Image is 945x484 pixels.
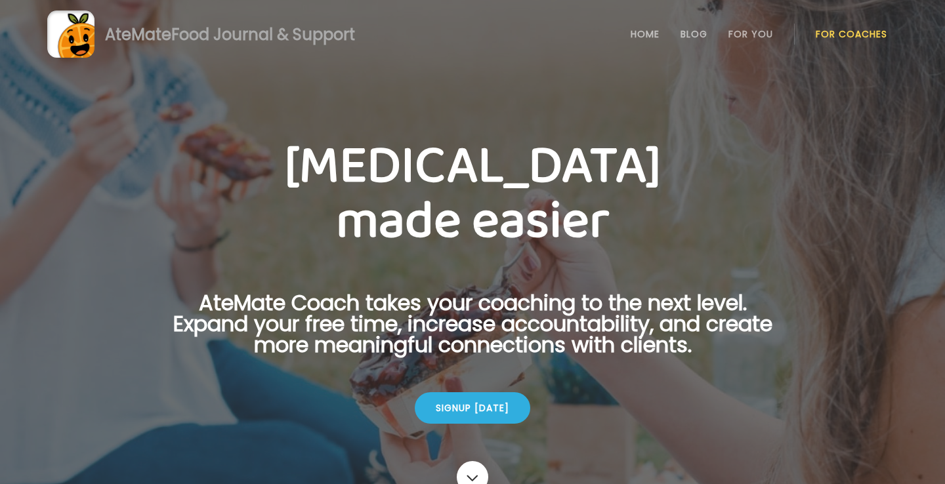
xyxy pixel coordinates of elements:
span: Food Journal & Support [171,24,355,45]
div: AteMate [94,23,355,46]
p: AteMate Coach takes your coaching to the next level. Expand your free time, increase accountabili... [152,292,793,371]
a: AteMateFood Journal & Support [47,10,898,58]
a: For Coaches [816,29,887,39]
a: Home [631,29,660,39]
a: Blog [681,29,707,39]
a: For You [728,29,773,39]
h1: [MEDICAL_DATA] made easier [152,139,793,249]
div: Signup [DATE] [415,392,530,424]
